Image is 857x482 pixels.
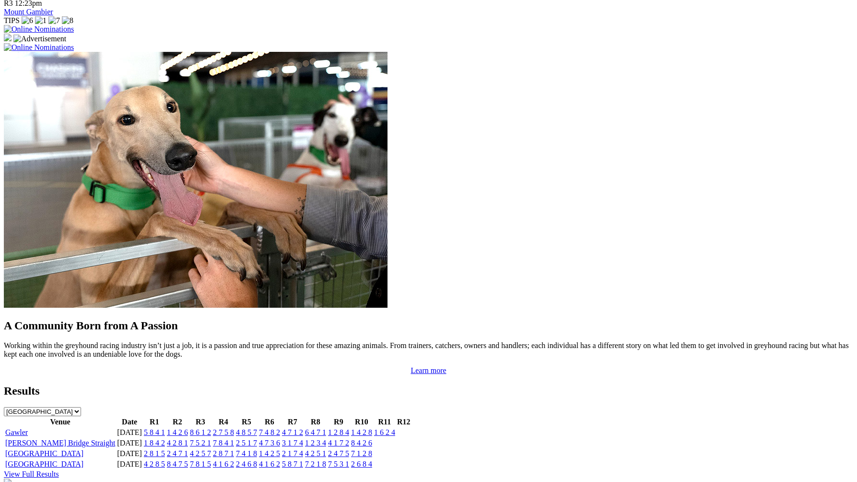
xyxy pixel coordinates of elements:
th: R2 [166,417,188,427]
a: 1 4 2 5 [259,449,280,458]
a: 4 1 7 2 [328,439,349,447]
a: 4 7 1 2 [282,428,303,436]
a: [GEOGRAPHIC_DATA] [5,460,83,468]
a: 1 2 8 4 [328,428,349,436]
td: [DATE] [117,438,142,448]
img: 6 [22,16,33,25]
img: 1 [35,16,47,25]
a: 1 8 4 2 [144,439,165,447]
h2: Results [4,385,853,398]
a: 4 7 3 6 [259,439,280,447]
th: R3 [189,417,211,427]
h2: A Community Born from A Passion [4,319,853,332]
a: 7 8 1 5 [190,460,211,468]
a: 7 5 2 1 [190,439,211,447]
a: 6 4 7 1 [305,428,326,436]
th: R8 [305,417,327,427]
td: [DATE] [117,449,142,458]
th: R4 [212,417,235,427]
a: 4 8 5 7 [236,428,257,436]
a: Mount Gambier [4,8,53,16]
a: 2 8 7 1 [213,449,234,458]
a: 2 1 7 4 [282,449,303,458]
a: 2 4 7 1 [167,449,188,458]
a: 4 2 5 1 [305,449,326,458]
th: R11 [374,417,396,427]
a: 4 2 8 1 [167,439,188,447]
img: Westy_Cropped.jpg [4,52,387,308]
a: 7 4 8 2 [259,428,280,436]
a: Gawler [5,428,28,436]
th: R9 [328,417,350,427]
a: 7 8 4 1 [213,439,234,447]
td: [DATE] [117,459,142,469]
a: [GEOGRAPHIC_DATA] [5,449,83,458]
a: View Full Results [4,470,59,478]
p: Working within the greyhound racing industry isn’t just a job, it is a passion and true appreciat... [4,341,853,359]
a: 8 4 2 6 [351,439,372,447]
img: Online Nominations [4,43,74,52]
a: 2 4 7 5 [328,449,349,458]
a: 2 7 5 8 [213,428,234,436]
a: 7 2 1 8 [305,460,326,468]
th: Date [117,417,142,427]
img: 15187_Greyhounds_GreysPlayCentral_Resize_SA_WebsiteBanner_300x115_2025.jpg [4,34,12,41]
td: [DATE] [117,428,142,437]
a: [PERSON_NAME] Bridge Straight [5,439,115,447]
a: 7 1 2 8 [351,449,372,458]
img: Advertisement [13,35,66,43]
a: 2 4 6 8 [236,460,257,468]
a: 7 4 1 8 [236,449,257,458]
th: R12 [397,417,411,427]
th: R10 [351,417,373,427]
a: 5 8 4 1 [144,428,165,436]
th: R1 [143,417,165,427]
a: 2 5 1 7 [236,439,257,447]
img: 8 [62,16,73,25]
th: R5 [235,417,258,427]
span: TIPS [4,16,20,24]
a: 8 4 7 5 [167,460,188,468]
a: 3 1 7 4 [282,439,303,447]
a: 4 2 5 7 [190,449,211,458]
a: 4 1 6 2 [259,460,280,468]
th: Venue [5,417,116,427]
a: 1 4 2 6 [167,428,188,436]
a: 4 1 6 2 [213,460,234,468]
th: R7 [282,417,304,427]
a: 2 8 1 5 [144,449,165,458]
img: 7 [48,16,60,25]
a: 2 6 8 4 [351,460,372,468]
a: 1 4 2 8 [351,428,372,436]
a: 5 8 7 1 [282,460,303,468]
a: 1 6 2 4 [374,428,395,436]
th: R6 [258,417,281,427]
a: Learn more [411,366,446,374]
a: 1 2 3 4 [305,439,326,447]
img: Online Nominations [4,25,74,34]
a: 7 5 3 1 [328,460,349,468]
a: 4 2 8 5 [144,460,165,468]
a: 8 6 1 2 [190,428,211,436]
